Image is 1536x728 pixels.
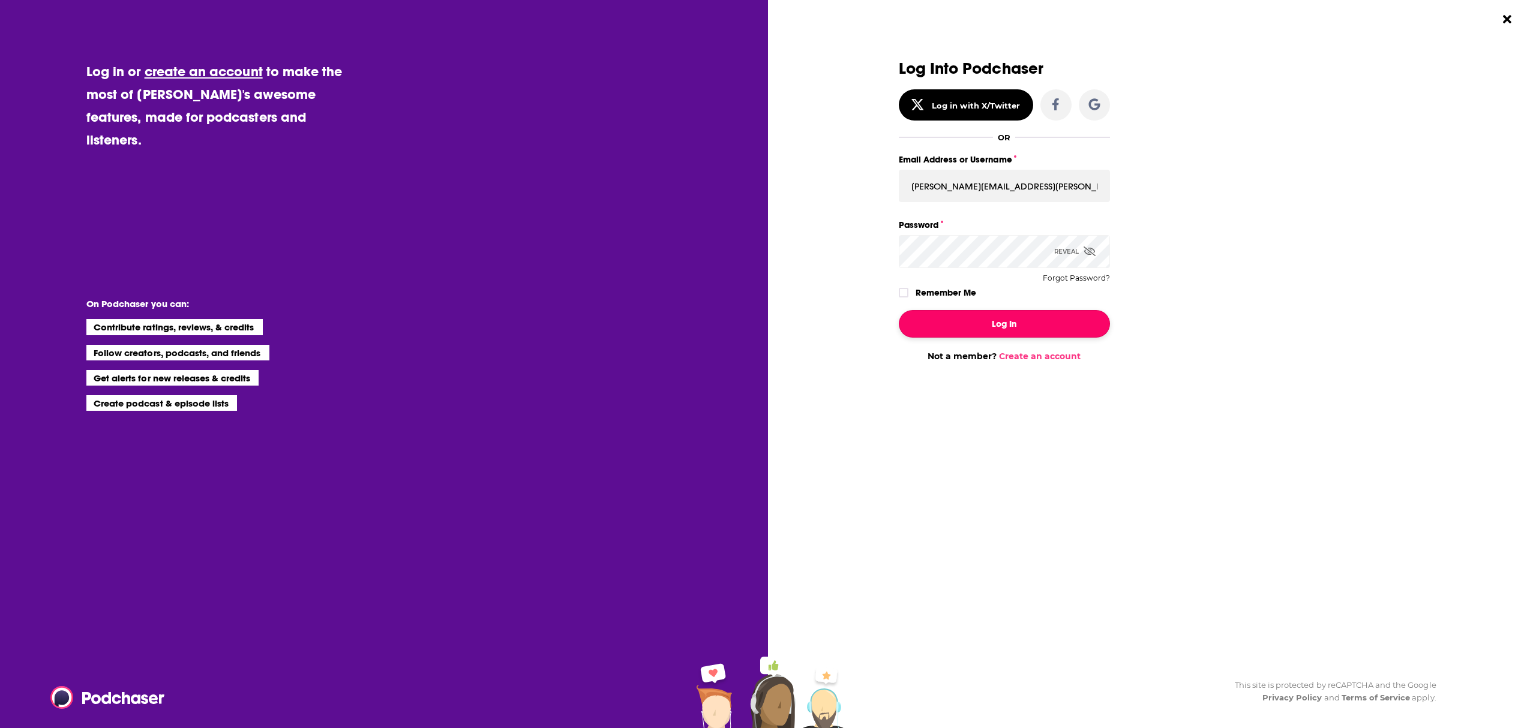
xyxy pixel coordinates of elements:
[86,395,237,411] li: Create podcast & episode lists
[899,351,1110,362] div: Not a member?
[916,285,976,300] label: Remember Me
[899,170,1110,202] input: Email Address or Username
[86,319,263,335] li: Contribute ratings, reviews, & credits
[1054,235,1096,267] div: Reveal
[899,152,1110,167] label: Email Address or Username
[1342,693,1411,702] a: Terms of Service
[932,101,1020,110] div: Log in with X/Twitter
[899,217,1110,233] label: Password
[1225,679,1436,704] div: This site is protected by reCAPTCHA and the Google and apply.
[86,370,259,386] li: Get alerts for new releases & credits
[145,63,263,80] a: create an account
[1262,693,1322,702] a: Privacy Policy
[1043,274,1110,282] button: Forgot Password?
[50,686,166,709] img: Podchaser - Follow, Share and Rate Podcasts
[899,89,1033,121] button: Log in with X/Twitter
[899,310,1110,338] button: Log In
[998,133,1010,142] div: OR
[999,351,1081,362] a: Create an account
[1496,8,1519,31] button: Close Button
[899,60,1110,77] h3: Log Into Podchaser
[50,686,156,709] a: Podchaser - Follow, Share and Rate Podcasts
[86,298,326,309] li: On Podchaser you can:
[86,345,269,360] li: Follow creators, podcasts, and friends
